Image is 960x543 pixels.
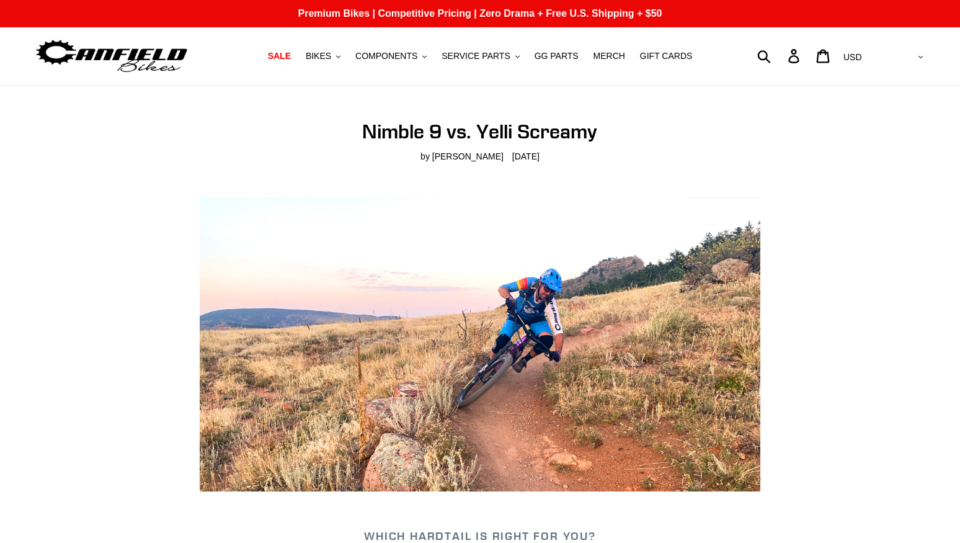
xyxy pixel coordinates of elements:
button: SERVICE PARTS [435,48,525,65]
a: GG PARTS [528,48,585,65]
span: GIFT CARDS [640,51,693,61]
span: COMPONENTS [355,51,417,61]
a: GIFT CARDS [634,48,699,65]
span: SALE [268,51,291,61]
a: SALE [262,48,297,65]
span: MERCH [593,51,625,61]
button: BIKES [300,48,347,65]
input: Search [764,42,796,70]
a: MERCH [587,48,631,65]
span: GG PARTS [535,51,579,61]
h1: Nimble 9 vs. Yelli Screamy [200,120,760,143]
time: [DATE] [512,151,540,161]
img: Canfield Bikes [34,37,189,76]
span: by [PERSON_NAME] [420,150,504,163]
span: SERVICE PARTS [442,51,510,61]
strong: Which Hardtail is Right for You? [364,529,596,543]
span: BIKES [306,51,331,61]
button: COMPONENTS [349,48,433,65]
